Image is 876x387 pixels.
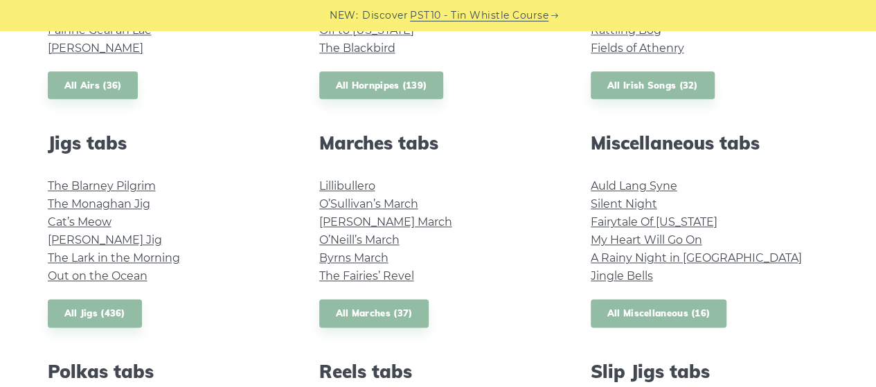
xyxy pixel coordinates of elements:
[319,299,429,327] a: All Marches (37)
[591,299,727,327] a: All Miscellaneous (16)
[319,132,557,154] h2: Marches tabs
[591,179,677,192] a: Auld Lang Syne
[591,132,829,154] h2: Miscellaneous tabs
[319,42,395,55] a: The Blackbird
[48,71,138,100] a: All Airs (36)
[319,251,388,264] a: Byrns March
[319,233,400,246] a: O’Neill’s March
[48,132,286,154] h2: Jigs tabs
[319,179,375,192] a: Lillibullero
[591,233,702,246] a: My Heart Will Go On
[410,8,548,24] a: PST10 - Tin Whistle Course
[319,269,414,282] a: The Fairies’ Revel
[591,269,653,282] a: Jingle Bells
[48,197,150,210] a: The Monaghan Jig
[591,215,717,228] a: Fairytale Of [US_STATE]
[591,42,684,55] a: Fields of Athenry
[319,215,452,228] a: [PERSON_NAME] March
[48,179,156,192] a: The Blarney Pilgrim
[48,251,180,264] a: The Lark in the Morning
[362,8,408,24] span: Discover
[48,42,143,55] a: [PERSON_NAME]
[330,8,358,24] span: NEW:
[591,251,802,264] a: A Rainy Night in [GEOGRAPHIC_DATA]
[48,361,286,382] h2: Polkas tabs
[48,299,142,327] a: All Jigs (436)
[48,233,162,246] a: [PERSON_NAME] Jig
[319,71,444,100] a: All Hornpipes (139)
[591,197,657,210] a: Silent Night
[319,361,557,382] h2: Reels tabs
[591,24,661,37] a: Rattling Bog
[48,215,111,228] a: Cat’s Meow
[319,197,418,210] a: O’Sullivan’s March
[591,71,715,100] a: All Irish Songs (32)
[48,269,148,282] a: Out on the Ocean
[319,24,414,37] a: Off to [US_STATE]
[48,24,152,37] a: Fáinne Geal an Lae
[591,361,829,382] h2: Slip Jigs tabs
